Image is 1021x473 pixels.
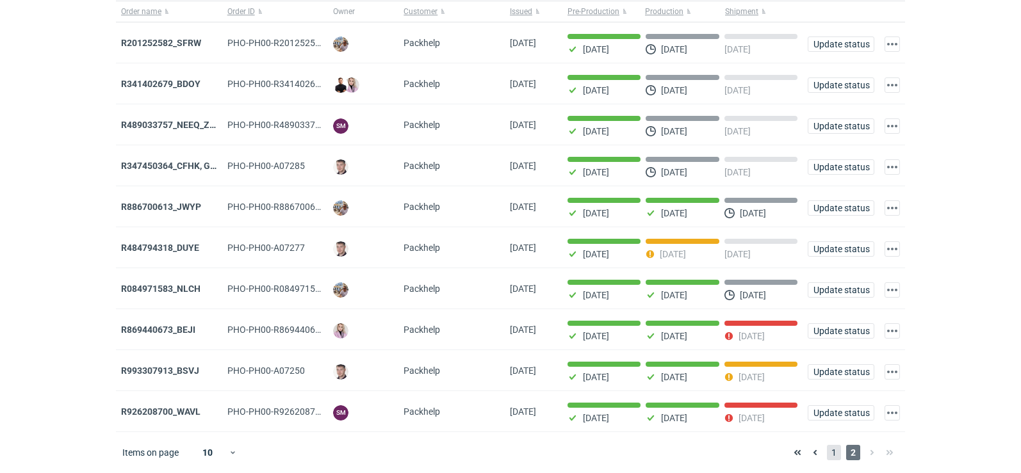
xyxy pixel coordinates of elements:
p: [DATE] [583,85,609,95]
span: Update status [813,285,869,294]
p: [DATE] [583,290,609,300]
span: Packhelp [404,38,440,48]
button: Actions [885,36,900,52]
p: [DATE] [583,44,609,54]
p: [DATE] [739,331,765,341]
span: PHO-PH00-R869440673_BEJI [227,325,348,335]
img: Klaudia Wiśniewska [344,77,359,93]
span: PHO-PH00-A07250 [227,365,305,376]
figcaption: SM [333,405,348,421]
span: Issued [510,6,532,17]
a: R347450364_CFHK, GKSJ [121,161,227,171]
button: Actions [885,77,900,93]
span: Customer [404,6,437,17]
span: Packhelp [404,284,440,294]
p: [DATE] [661,208,687,218]
button: Order name [116,1,222,22]
p: [DATE] [583,372,609,382]
span: 19/09/2025 [510,325,536,335]
p: [DATE] [661,167,687,177]
a: R926208700_WAVL [121,406,200,417]
button: Update status [808,118,874,134]
span: Packhelp [404,365,440,376]
span: Production [645,6,683,17]
p: [DATE] [661,331,687,341]
p: [DATE] [661,413,687,423]
img: Tomasz Kubiak [333,77,348,93]
span: PHO-PH00-R084971583_NLCH [227,284,353,294]
span: Update status [813,40,869,49]
p: [DATE] [661,85,687,95]
span: Items on page [122,446,179,459]
button: Actions [885,118,900,134]
span: PHO-PH00-R926208700_WAVL [227,406,353,417]
button: Pre-Production [562,1,642,22]
button: Update status [808,364,874,380]
a: R886700613_JWYP [121,202,201,212]
span: Update status [813,81,869,90]
p: [DATE] [660,249,686,259]
p: [DATE] [740,208,766,218]
p: [DATE] [661,290,687,300]
a: R484794318_DUYE [121,243,199,253]
span: Packhelp [404,325,440,335]
button: Update status [808,282,874,298]
a: R341402679_BDOY [121,79,200,89]
span: 30/09/2025 [510,38,536,48]
span: Pre-Production [568,6,619,17]
span: Packhelp [404,406,440,417]
span: 24/09/2025 [510,284,536,294]
button: Update status [808,200,874,216]
span: Packhelp [404,161,440,171]
a: R869440673_BEJI [121,325,195,335]
p: [DATE] [739,413,765,423]
span: Update status [813,367,869,376]
span: 11/09/2025 [510,406,536,417]
img: Michał Palasek [333,282,348,298]
p: [DATE] [724,126,751,136]
a: R201252582_SFRW [121,38,201,48]
p: [DATE] [724,85,751,95]
button: Actions [885,405,900,421]
button: Update status [808,36,874,52]
button: Update status [808,241,874,257]
span: 25/09/2025 [510,202,536,212]
p: [DATE] [724,167,751,177]
span: PHO-PH00-R341402679_BDOY [227,79,352,89]
button: Update status [808,77,874,93]
button: Actions [885,241,900,257]
span: Packhelp [404,243,440,253]
p: [DATE] [661,126,687,136]
span: Packhelp [404,202,440,212]
span: PHO-PH00-R201252582_SFRW [227,38,353,48]
button: Shipment [723,1,803,22]
span: Order ID [227,6,255,17]
span: Shipment [725,6,758,17]
img: Klaudia Wiśniewska [333,323,348,339]
a: R489033757_NEEQ_ZVYP_WVPK_PHVG_SDDZ_GAYC [121,120,338,130]
button: Update status [808,405,874,421]
span: Update status [813,245,869,253]
button: Update status [808,159,874,175]
p: [DATE] [661,44,687,54]
a: R993307913_BSVJ [121,365,199,376]
a: R084971583_NLCH [121,284,200,294]
div: 10 [187,444,229,461]
p: [DATE] [739,372,765,382]
p: [DATE] [583,208,609,218]
span: 29/09/2025 [510,120,536,130]
span: Update status [813,122,869,131]
button: Production [642,1,723,22]
button: Update status [808,323,874,339]
img: Michał Palasek [333,36,348,52]
img: Maciej Sikora [333,241,348,257]
span: 29/09/2025 [510,79,536,89]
